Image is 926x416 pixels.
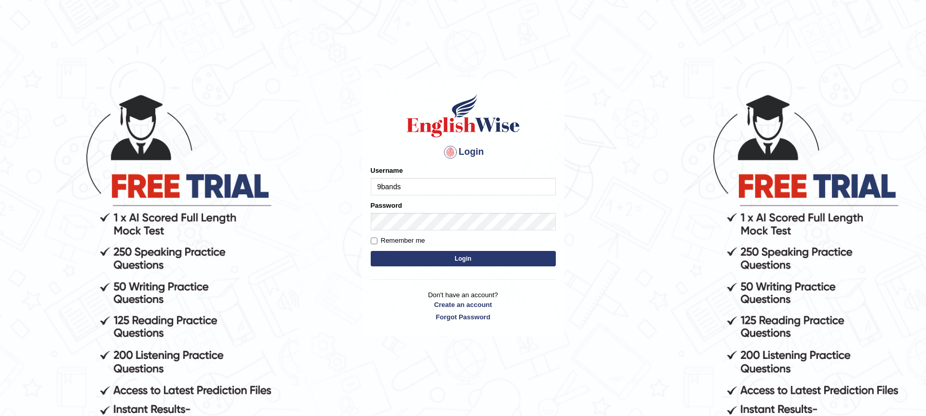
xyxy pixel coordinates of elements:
[371,201,402,210] label: Password
[371,166,403,175] label: Username
[371,300,556,310] a: Create an account
[371,238,377,244] input: Remember me
[371,236,425,246] label: Remember me
[405,93,522,139] img: Logo of English Wise sign in for intelligent practice with AI
[371,312,556,322] a: Forgot Password
[371,144,556,160] h4: Login
[371,251,556,266] button: Login
[371,290,556,322] p: Don't have an account?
